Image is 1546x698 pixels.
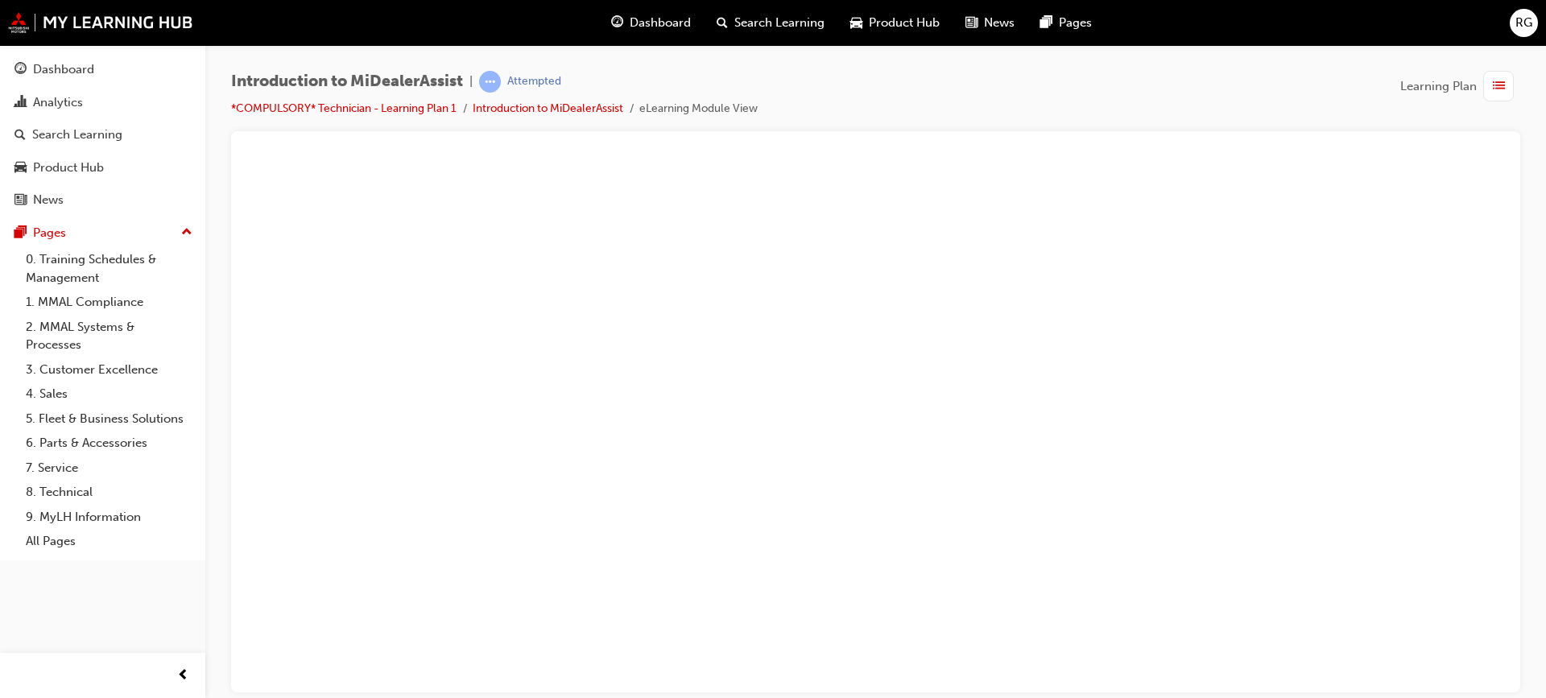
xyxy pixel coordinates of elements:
a: News [6,185,199,215]
a: 4. Sales [19,382,199,407]
a: All Pages [19,529,199,554]
a: 1. MMAL Compliance [19,290,199,315]
a: 6. Parts & Accessories [19,431,199,456]
a: search-iconSearch Learning [704,6,837,39]
span: RG [1515,14,1532,32]
span: search-icon [717,13,728,33]
div: Product Hub [33,159,104,177]
button: Pages [6,218,199,248]
a: news-iconNews [953,6,1027,39]
a: 2. MMAL Systems & Processes [19,315,199,357]
div: Dashboard [33,60,94,79]
div: Search Learning [32,126,122,144]
span: pages-icon [1040,13,1052,33]
div: Pages [33,224,66,242]
a: Product Hub [6,153,199,183]
a: 5. Fleet & Business Solutions [19,407,199,432]
span: news-icon [14,193,27,208]
button: DashboardAnalyticsSearch LearningProduct HubNews [6,52,199,218]
span: list-icon [1493,76,1505,97]
span: search-icon [14,128,26,142]
span: News [984,14,1015,32]
span: car-icon [850,13,862,33]
button: Learning Plan [1400,71,1520,101]
span: Product Hub [869,14,940,32]
a: 0. Training Schedules & Management [19,247,199,290]
span: Learning Plan [1400,77,1477,96]
span: Pages [1059,14,1092,32]
span: up-icon [181,222,192,243]
a: guage-iconDashboard [598,6,704,39]
span: Introduction to MiDealerAssist [231,72,463,91]
span: Search Learning [734,14,825,32]
span: pages-icon [14,226,27,241]
span: Dashboard [630,14,691,32]
span: | [469,72,473,91]
a: Introduction to MiDealerAssist [473,101,623,115]
span: car-icon [14,161,27,176]
span: guage-icon [14,63,27,77]
div: Analytics [33,93,83,112]
li: eLearning Module View [639,100,758,118]
a: 3. Customer Excellence [19,357,199,382]
span: guage-icon [611,13,623,33]
button: RG [1510,9,1538,37]
a: 9. MyLH Information [19,505,199,530]
span: chart-icon [14,96,27,110]
a: Search Learning [6,120,199,150]
div: News [33,191,64,209]
span: news-icon [965,13,978,33]
a: *COMPULSORY* Technician - Learning Plan 1 [231,101,457,115]
a: pages-iconPages [1027,6,1105,39]
img: mmal [8,12,193,33]
div: Attempted [507,74,561,89]
a: car-iconProduct Hub [837,6,953,39]
a: 7. Service [19,456,199,481]
a: 8. Technical [19,480,199,505]
a: Analytics [6,88,199,118]
span: prev-icon [177,666,189,686]
span: learningRecordVerb_ATTEMPT-icon [479,71,501,93]
a: Dashboard [6,55,199,85]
